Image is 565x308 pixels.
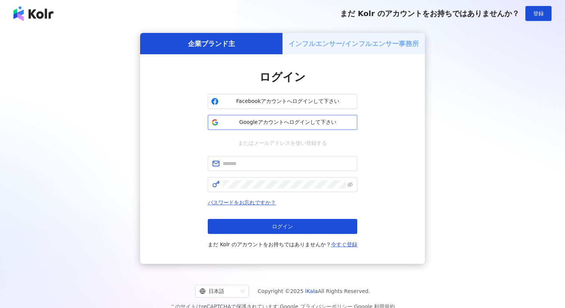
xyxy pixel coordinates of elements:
[208,199,276,205] a: パスワードをお忘れですか？
[13,6,53,21] img: logo
[348,182,353,187] span: eye-invisible
[208,219,357,234] button: ログイン
[331,241,357,247] a: 今すぐ登録
[208,240,357,249] span: まだ Kolr のアカウントをお持ちではありませんか？
[200,285,238,297] div: 日本語
[222,119,354,126] span: Googleアカウントへログインして下さい
[208,115,357,130] button: Googleアカウントへログインして下さい
[288,39,419,48] h5: インフルエンサー/インフルエンサー事務所
[272,223,293,229] span: ログイン
[222,98,354,105] span: Facebookアカウントへログインして下さい
[208,94,357,109] button: Facebookアカウントへログインして下さい
[305,288,318,294] a: iKala
[525,6,552,21] button: 登録
[259,70,306,83] span: ログイン
[340,9,519,18] span: まだ Kolr のアカウントをお持ちではありませんか？
[233,139,332,147] span: またはメールアドレスを使い登録する
[533,10,544,16] span: 登録
[188,39,235,48] h5: 企業ブランド主
[258,287,370,296] span: Copyright © 2025 All Rights Reserved.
